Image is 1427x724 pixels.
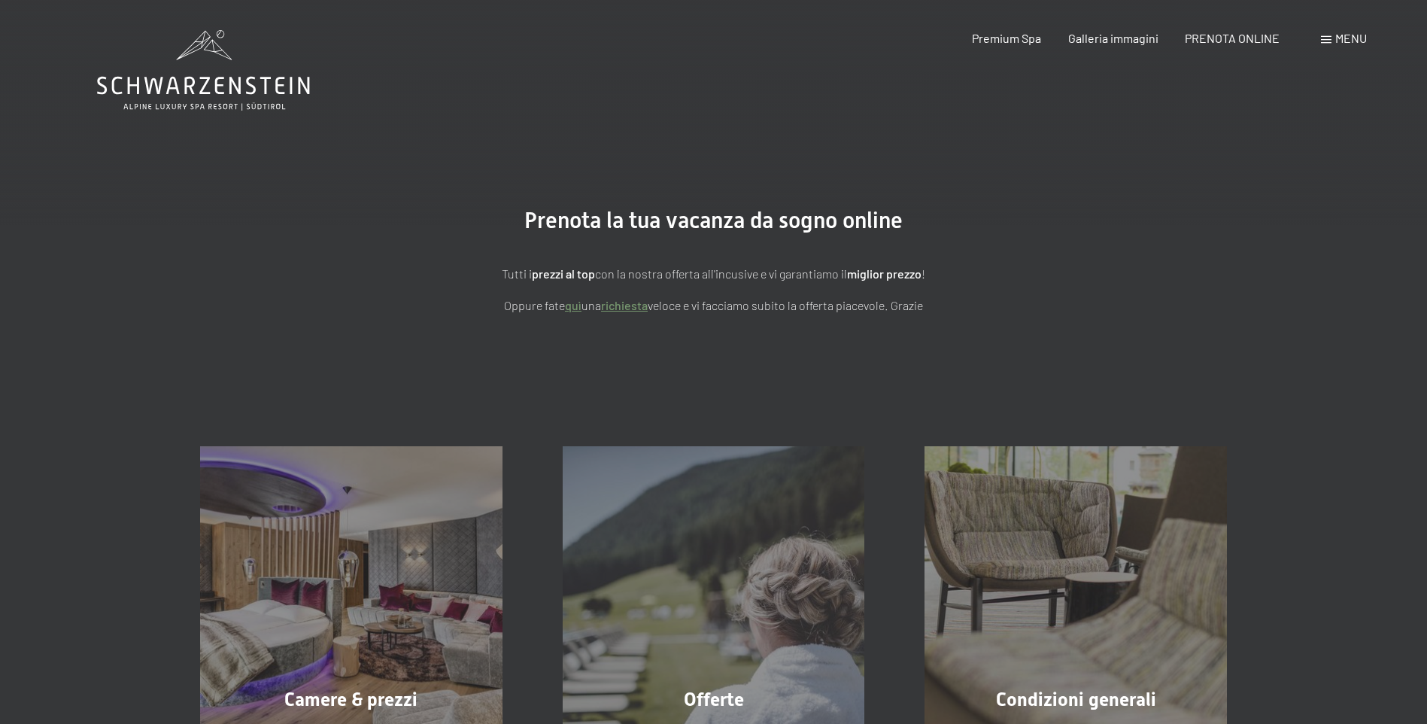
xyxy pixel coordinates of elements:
[847,266,921,281] strong: miglior prezzo
[684,689,744,710] span: Offerte
[338,264,1090,284] p: Tutti i con la nostra offerta all'incusive e vi garantiamo il !
[284,689,417,710] span: Camere & prezzi
[338,296,1090,315] p: Oppure fate una veloce e vi facciamo subito la offerta piacevole. Grazie
[996,689,1156,710] span: Condizioni generali
[532,266,595,281] strong: prezzi al top
[1335,31,1367,45] span: Menu
[972,31,1041,45] a: Premium Spa
[601,298,648,312] a: richiesta
[1068,31,1158,45] a: Galleria immagini
[524,207,903,233] span: Prenota la tua vacanza da sogno online
[1185,31,1280,45] a: PRENOTA ONLINE
[565,298,581,312] a: quì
